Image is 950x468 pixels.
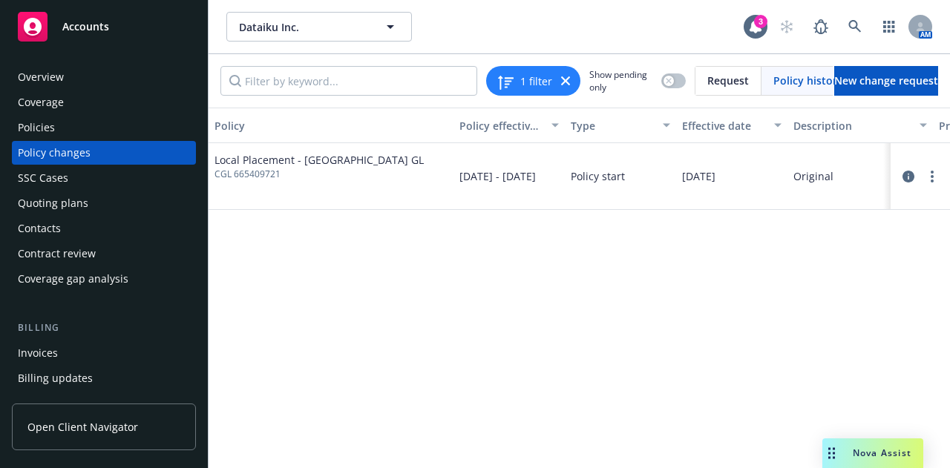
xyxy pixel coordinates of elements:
[214,152,424,168] span: Local Placement - [GEOGRAPHIC_DATA] GL
[676,108,787,143] button: Effective date
[923,168,941,185] a: more
[772,12,802,42] a: Start snowing
[571,118,654,134] div: Type
[18,116,55,139] div: Policies
[27,419,138,435] span: Open Client Navigator
[754,15,767,28] div: 3
[12,320,196,335] div: Billing
[12,366,196,390] a: Billing updates
[834,66,938,96] a: New change request
[853,446,911,459] span: Nova Assist
[12,217,196,240] a: Contacts
[900,168,917,185] a: circleInformation
[834,73,938,88] span: New change request
[12,141,196,165] a: Policy changes
[18,242,96,266] div: Contract review
[214,118,448,134] div: Policy
[18,65,64,89] div: Overview
[459,118,543,134] div: Policy effective dates
[214,168,424,181] span: CGL 665409721
[18,141,91,165] div: Policy changes
[220,66,477,96] input: Filter by keyword...
[840,12,870,42] a: Search
[18,267,128,291] div: Coverage gap analysis
[822,438,923,468] button: Nova Assist
[12,116,196,139] a: Policies
[459,168,536,184] span: [DATE] - [DATE]
[18,90,64,114] div: Coverage
[18,217,61,240] div: Contacts
[793,118,911,134] div: Description
[565,108,676,143] button: Type
[589,68,655,93] span: Show pending only
[12,166,196,190] a: SSC Cases
[12,341,196,365] a: Invoices
[682,168,715,184] span: [DATE]
[12,90,196,114] a: Coverage
[62,21,109,33] span: Accounts
[12,191,196,215] a: Quoting plans
[12,6,196,47] a: Accounts
[707,73,749,88] span: Request
[793,168,833,184] div: Original
[874,12,904,42] a: Switch app
[18,191,88,215] div: Quoting plans
[682,118,765,134] div: Effective date
[453,108,565,143] button: Policy effective dates
[226,12,412,42] button: Dataiku Inc.
[18,341,58,365] div: Invoices
[18,366,93,390] div: Billing updates
[520,73,552,89] span: 1 filter
[12,65,196,89] a: Overview
[806,12,836,42] a: Report a Bug
[209,108,453,143] button: Policy
[12,267,196,291] a: Coverage gap analysis
[12,242,196,266] a: Contract review
[18,166,68,190] div: SSC Cases
[239,19,367,35] span: Dataiku Inc.
[822,438,841,468] div: Drag to move
[773,73,843,88] span: Policy history
[571,168,625,184] span: Policy start
[787,108,933,143] button: Description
